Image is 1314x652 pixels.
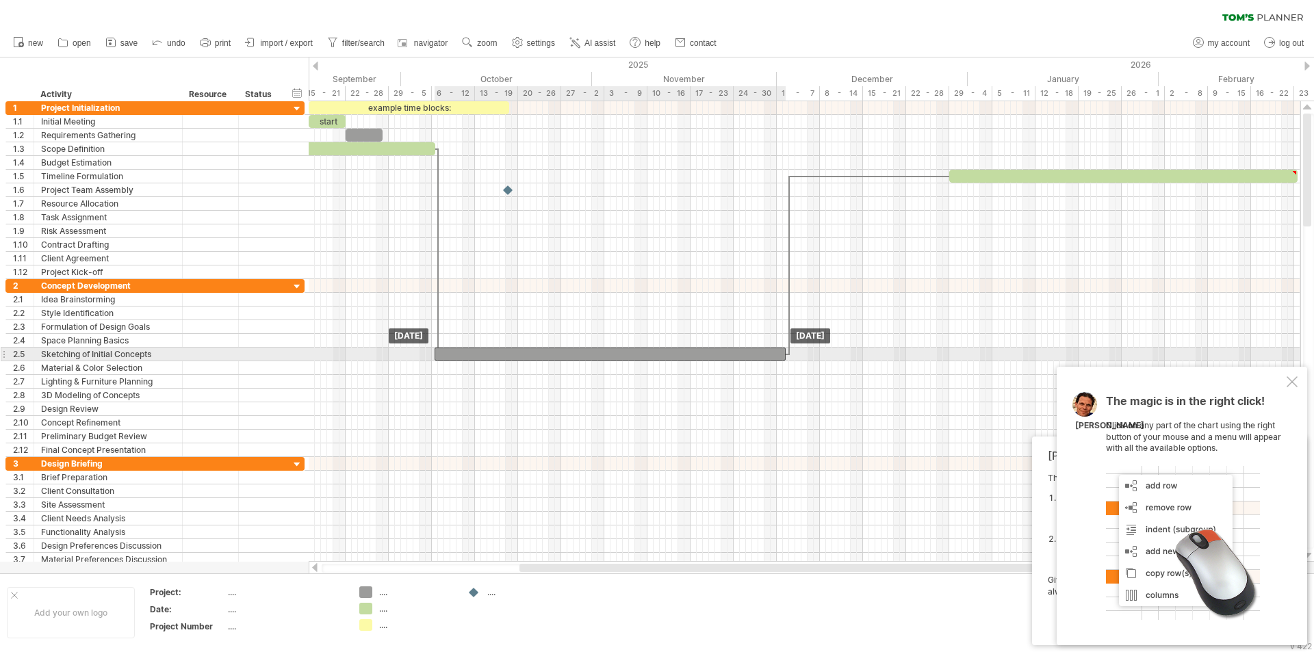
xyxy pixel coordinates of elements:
a: import / export [242,34,317,52]
div: 1.2 [13,129,34,142]
a: settings [508,34,559,52]
div: 3.7 [13,553,34,566]
div: Activity [40,88,175,101]
a: help [626,34,665,52]
span: print [215,38,231,48]
div: Formulation of Design Goals [41,320,175,333]
div: January 2026 [968,72,1159,86]
div: .... [228,603,343,615]
div: .... [228,586,343,598]
div: Client Agreement [41,252,175,265]
div: 2 [13,279,34,292]
div: 12 - 18 [1035,86,1079,101]
div: 10 - 16 [647,86,691,101]
div: Add your own logo [7,587,135,638]
div: v 422 [1290,641,1312,651]
div: 3.6 [13,539,34,552]
div: Project Number [150,621,225,632]
div: 1.3 [13,142,34,155]
div: 1.11 [13,252,34,265]
div: [DATE] [790,328,830,343]
span: my account [1208,38,1250,48]
div: The [PERSON_NAME]'s AI-assist can help you in two ways: Give it a try! With the undo button in th... [1048,473,1284,633]
div: November 2025 [592,72,777,86]
div: Risk Assessment [41,224,175,237]
div: Contract Drafting [41,238,175,251]
div: 3.5 [13,525,34,538]
div: 2.3 [13,320,34,333]
div: Design Briefing [41,457,175,470]
div: 2 - 8 [1165,86,1208,101]
a: undo [149,34,190,52]
div: 26 - 1 [1122,86,1165,101]
div: Client Consultation [41,484,175,497]
div: Date: [150,603,225,615]
div: 19 - 25 [1079,86,1122,101]
div: 15 - 21 [863,86,906,101]
div: 1.5 [13,170,34,183]
div: 29 - 5 [389,86,432,101]
div: Project Initialization [41,101,175,114]
div: 22 - 28 [906,86,949,101]
div: 2.11 [13,430,34,443]
div: 2.8 [13,389,34,402]
span: help [645,38,660,48]
a: new [10,34,47,52]
span: log out [1279,38,1304,48]
div: 2.12 [13,443,34,456]
div: Budget Estimation [41,156,175,169]
div: 3.3 [13,498,34,511]
div: Scope Definition [41,142,175,155]
div: Click on any part of the chart using the right button of your mouse and a menu will appear with a... [1106,395,1284,620]
div: 3 [13,457,34,470]
div: Final Concept Presentation [41,443,175,456]
div: 16 - 22 [1251,86,1294,101]
div: 9 - 15 [1208,86,1251,101]
div: Timeline Formulation [41,170,175,183]
div: [PERSON_NAME] [1075,420,1144,432]
span: open [73,38,91,48]
div: Material & Color Selection [41,361,175,374]
div: 17 - 23 [691,86,734,101]
div: 1.8 [13,211,34,224]
a: save [102,34,142,52]
div: 29 - 4 [949,86,992,101]
div: 1 [13,101,34,114]
span: new [28,38,43,48]
div: .... [487,586,562,598]
div: Style Identification [41,307,175,320]
span: filter/search [342,38,385,48]
div: Design Preferences Discussion [41,539,175,552]
div: 5 - 11 [992,86,1035,101]
div: Client Needs Analysis [41,512,175,525]
div: .... [228,621,343,632]
div: October 2025 [401,72,592,86]
div: Project Team Assembly [41,183,175,196]
div: Space Planning Basics [41,334,175,347]
div: 2.5 [13,348,34,361]
div: [DATE] [389,328,428,343]
div: 3D Modeling of Concepts [41,389,175,402]
a: AI assist [566,34,619,52]
div: 20 - 26 [518,86,561,101]
div: Idea Brainstorming [41,293,175,306]
div: Material Preferences Discussion [41,553,175,566]
div: 3.1 [13,471,34,484]
div: 15 - 21 [302,86,346,101]
span: The magic is in the right click! [1106,394,1265,415]
div: September 2025 [216,72,401,86]
span: undo [167,38,185,48]
span: navigator [414,38,448,48]
span: AI assist [584,38,615,48]
div: 6 - 12 [432,86,475,101]
div: .... [379,619,454,631]
div: 2.9 [13,402,34,415]
div: 8 - 14 [820,86,863,101]
div: .... [379,603,454,614]
div: Design Review [41,402,175,415]
a: open [54,34,95,52]
div: 3.2 [13,484,34,497]
div: start [309,115,346,128]
span: zoom [477,38,497,48]
div: Concept Refinement [41,416,175,429]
